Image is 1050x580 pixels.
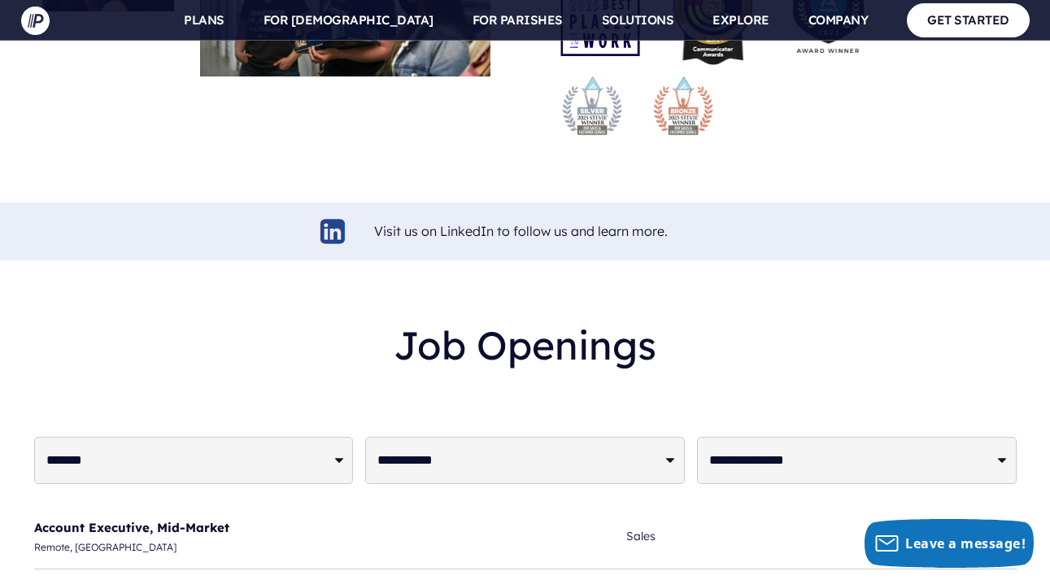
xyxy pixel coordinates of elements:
[318,216,348,246] img: linkedin-logo
[374,223,668,239] a: Visit us on LinkedIn to follow us and learn more.
[905,534,1026,552] span: Leave a message!
[907,3,1030,37] a: GET STARTED
[34,539,627,556] span: Remote, [GEOGRAPHIC_DATA]
[34,520,229,535] a: Account Executive, Mid-Market
[865,519,1034,568] button: Leave a message!
[560,73,625,138] img: stevie-silver
[651,73,716,138] img: stevie-bronze
[626,526,922,547] span: Sales
[34,309,1017,382] h2: Job Openings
